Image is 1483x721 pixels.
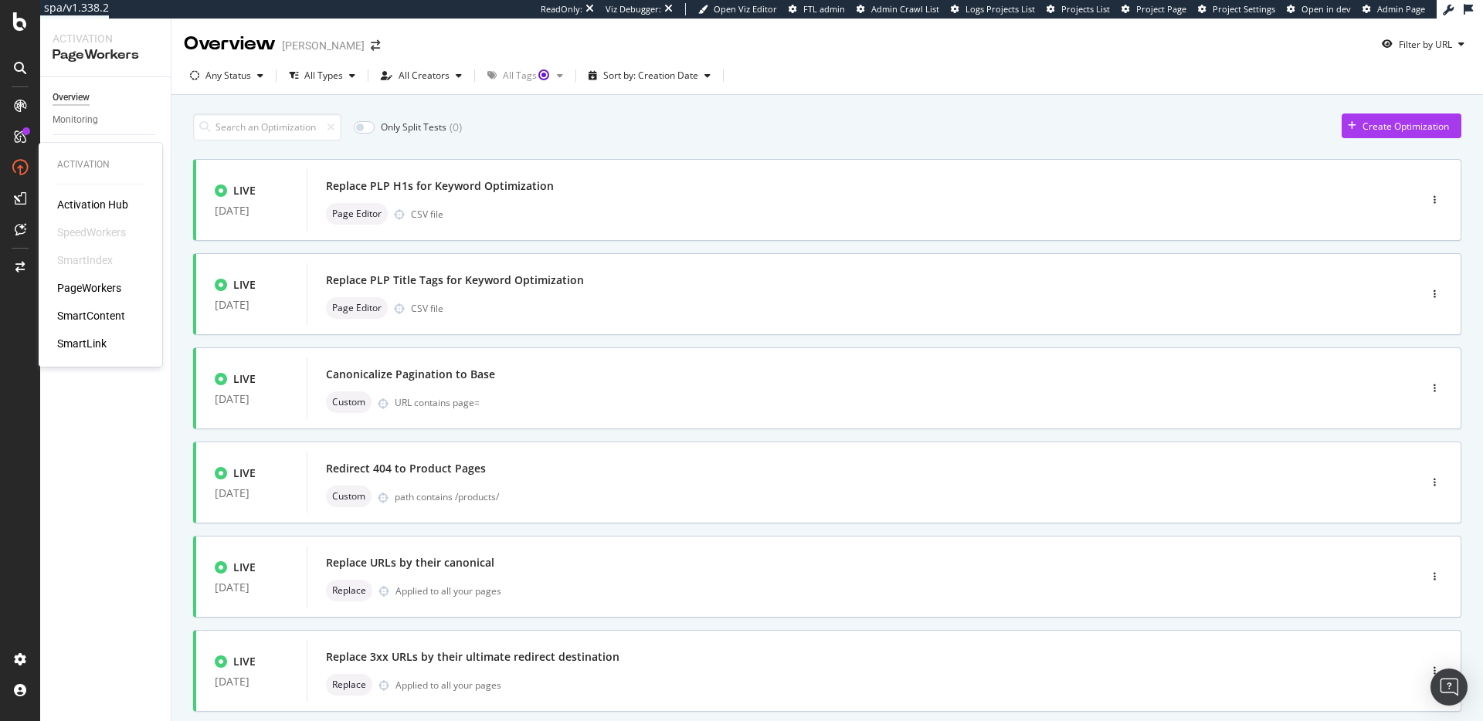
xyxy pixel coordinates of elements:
a: Project Settings [1198,3,1275,15]
a: Admin Crawl List [857,3,939,15]
a: SmartLink [57,336,107,351]
span: Admin Page [1377,3,1425,15]
div: Filter by URL [1399,38,1452,51]
div: [DATE] [215,393,288,405]
div: Applied to all your pages [395,679,501,692]
span: Custom [332,398,365,407]
div: neutral label [326,674,372,696]
a: Logs Projects List [951,3,1035,15]
span: Page Editor [332,209,382,218]
div: [DATE] [215,675,288,688]
a: Open Viz Editor [698,3,777,15]
div: Replace 3xx URLs by their ultimate redirect destination [326,649,619,665]
div: All Tags [503,71,551,80]
div: PageWorkers [53,46,158,64]
button: All TagsTooltip anchor [481,63,569,88]
div: Overview [53,90,90,106]
a: FTL admin [789,3,845,15]
div: Create Optimization [1363,120,1449,133]
div: Replace PLP H1s for Keyword Optimization [326,178,554,194]
div: Replace URLs by their canonical [326,555,494,570]
div: URL contains page= [395,396,1353,409]
div: ( 0 ) [450,120,462,135]
span: Replace [332,680,366,689]
a: PageWorkers [57,280,121,296]
button: All Creators [375,63,468,88]
div: Viz Debugger: [606,3,661,15]
div: LIVE [233,277,256,293]
button: Any Status [184,63,270,88]
span: Project Page [1136,3,1186,15]
span: Open in dev [1301,3,1351,15]
div: CSV file [411,302,443,315]
span: Projects List [1061,3,1110,15]
a: SmartContent [57,308,125,323]
button: Sort by: Creation Date [582,63,717,88]
div: Tooltip anchor [537,68,551,82]
span: Logs Projects List [965,3,1035,15]
a: Projects List [1047,3,1110,15]
span: Project Settings [1213,3,1275,15]
div: Canonicalize Pagination to Base [326,367,495,382]
div: All Types [304,71,343,80]
div: LIVE [233,654,256,669]
div: Any Status [205,71,251,80]
a: Settings [53,141,160,157]
div: path contains /products/ [395,490,1353,503]
div: ReadOnly: [541,3,582,15]
div: arrow-right-arrow-left [371,40,380,51]
div: [DATE] [215,205,288,217]
span: Admin Crawl List [871,3,939,15]
div: Activation [53,31,158,46]
div: Applied to all your pages [395,584,501,597]
div: [DATE] [215,581,288,594]
div: Open Intercom Messenger [1430,669,1468,706]
div: Replace PLP Title Tags for Keyword Optimization [326,272,584,288]
button: Create Optimization [1342,113,1461,138]
a: Open in dev [1287,3,1351,15]
div: LIVE [233,465,256,481]
div: CSV file [411,208,443,221]
div: neutral label [326,203,388,225]
span: Page Editor [332,303,382,313]
a: Activation Hub [57,197,128,212]
div: SpeedWorkers [57,225,126,240]
span: Open Viz Editor [714,3,777,15]
div: neutral label [326,297,388,319]
div: LIVE [233,560,256,575]
div: Only Split Tests [381,120,446,134]
a: Admin Page [1363,3,1425,15]
div: Sort by: Creation Date [603,71,698,80]
input: Search an Optimization [193,113,341,140]
div: SmartIndex [57,252,113,268]
div: [DATE] [215,299,288,311]
span: Replace [332,586,366,595]
div: neutral label [326,391,372,413]
div: Activation [57,158,144,171]
a: Overview [53,90,160,106]
div: Redirect 404 to Product Pages [326,461,486,476]
a: Monitoring [53,112,160,128]
div: Overview [184,31,276,57]
div: LIVE [233,371,256,387]
div: [PERSON_NAME] [282,38,365,53]
div: neutral label [326,486,372,507]
button: All Types [283,63,361,88]
div: Settings [53,141,87,157]
div: LIVE [233,183,256,198]
span: Custom [332,492,365,501]
span: FTL admin [803,3,845,15]
div: All Creators [399,71,450,80]
button: Filter by URL [1376,32,1471,56]
a: Project Page [1122,3,1186,15]
div: [DATE] [215,487,288,499]
div: Monitoring [53,112,98,128]
div: neutral label [326,580,372,601]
